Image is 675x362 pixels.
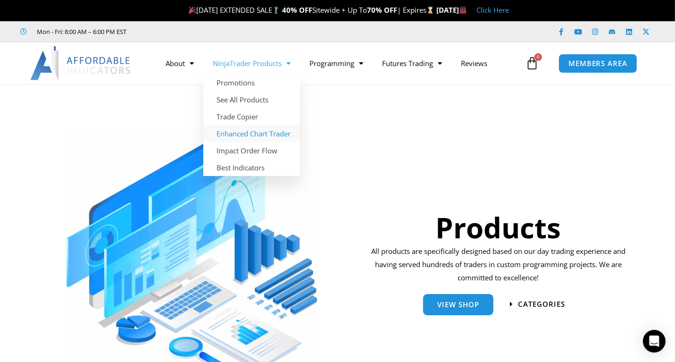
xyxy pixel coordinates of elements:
a: Enhanced Chart Trader [203,125,300,142]
span: 0 [534,53,542,61]
strong: [DATE] [436,5,467,15]
span: [DATE] EXTENDED SALE Sitewide + Up To | Expires [186,5,436,15]
span: MEMBERS AREA [568,60,627,67]
img: ⌛ [427,7,434,14]
img: 🎉 [189,7,196,14]
strong: 70% OFF [367,5,397,15]
img: LogoAI | Affordable Indicators – NinjaTrader [30,46,132,80]
a: categories [510,301,565,308]
a: About [156,52,203,74]
ul: NinjaTrader Products [203,74,300,176]
a: Promotions [203,74,300,91]
a: Impact Order Flow [203,142,300,159]
nav: Menu [156,52,523,74]
span: View Shop [437,301,479,308]
div: Open Intercom Messenger [643,330,666,353]
a: NinjaTrader Products [203,52,300,74]
img: 🏌️‍♂️ [273,7,280,14]
a: Best Indicators [203,159,300,176]
span: Mon - Fri: 8:00 AM – 6:00 PM EST [35,26,127,37]
a: Programming [300,52,373,74]
a: View Shop [423,294,493,315]
a: Click Here [476,5,509,15]
a: MEMBERS AREA [558,54,637,73]
img: 🏭 [459,7,467,14]
a: 0 [511,50,553,77]
iframe: Customer reviews powered by Trustpilot [140,27,282,36]
strong: 40% OFF [282,5,312,15]
a: Futures Trading [373,52,451,74]
p: All products are specifically designed based on our day trading experience and having served hund... [368,245,629,285]
h1: Products [368,208,629,247]
a: See All Products [203,91,300,108]
span: categories [518,301,565,308]
a: Reviews [451,52,497,74]
a: Trade Copier [203,108,300,125]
